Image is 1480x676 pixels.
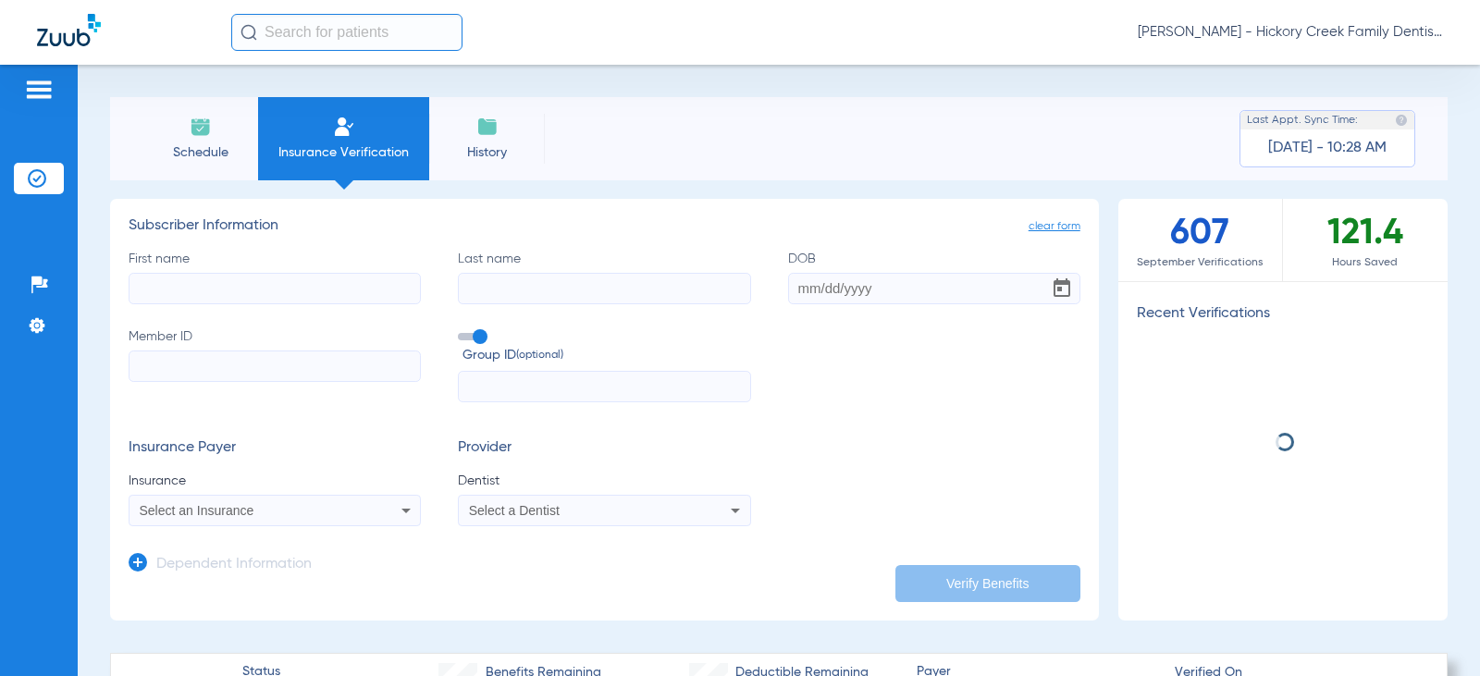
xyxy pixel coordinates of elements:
input: First name [129,273,421,304]
label: Member ID [129,327,421,403]
button: Verify Benefits [895,565,1080,602]
h3: Subscriber Information [129,217,1080,236]
label: First name [129,250,421,304]
span: September Verifications [1118,253,1282,272]
img: History [476,116,499,138]
span: clear form [1029,217,1080,236]
span: Hours Saved [1283,253,1448,272]
label: Last name [458,250,750,304]
h3: Dependent Information [156,556,312,574]
img: hamburger-icon [24,79,54,101]
label: DOB [788,250,1080,304]
div: 121.4 [1283,199,1448,281]
img: Manual Insurance Verification [333,116,355,138]
span: Insurance Verification [272,143,415,162]
span: Select a Dentist [469,503,560,518]
img: last sync help info [1395,114,1408,127]
span: [DATE] - 10:28 AM [1268,139,1387,157]
img: Zuub Logo [37,14,101,46]
h3: Insurance Payer [129,439,421,458]
span: Insurance [129,472,421,490]
img: Search Icon [240,24,257,41]
span: History [443,143,531,162]
span: Select an Insurance [140,503,254,518]
input: Last name [458,273,750,304]
h3: Recent Verifications [1118,305,1448,324]
small: (optional) [516,346,563,365]
input: DOBOpen calendar [788,273,1080,304]
span: Schedule [156,143,244,162]
h3: Provider [458,439,750,458]
span: Dentist [458,472,750,490]
input: Search for patients [231,14,462,51]
span: [PERSON_NAME] - Hickory Creek Family Dentistry [1138,23,1443,42]
div: 607 [1118,199,1283,281]
span: Last Appt. Sync Time: [1247,111,1358,129]
img: Schedule [190,116,212,138]
span: Group ID [462,346,750,365]
input: Member ID [129,350,421,382]
button: Open calendar [1043,270,1080,307]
